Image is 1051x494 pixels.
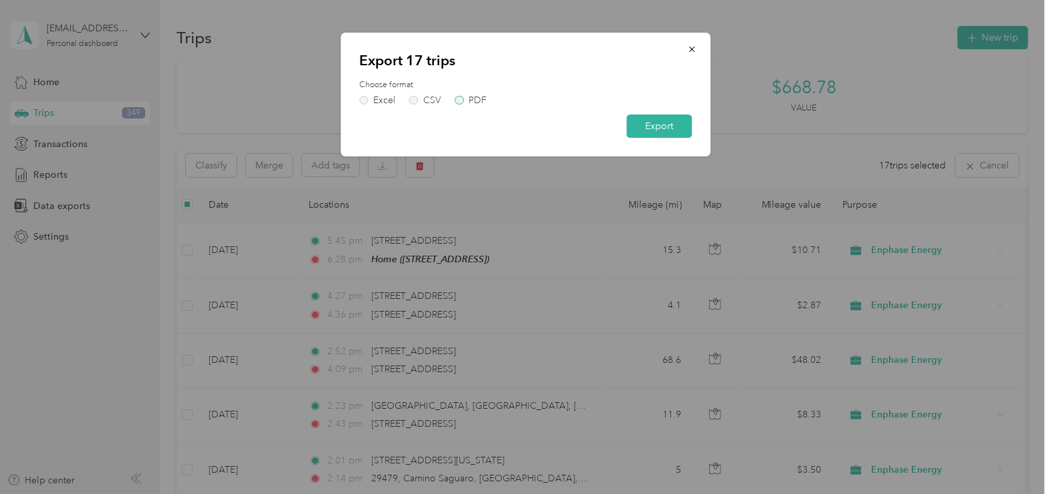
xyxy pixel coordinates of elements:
iframe: Everlance-gr Chat Button Frame [976,419,1051,494]
div: CSV [423,96,441,105]
p: Export 17 trips [359,51,692,70]
div: PDF [469,96,487,105]
div: Excel [373,96,395,105]
label: Choose format [359,79,692,91]
button: Export [626,115,692,138]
